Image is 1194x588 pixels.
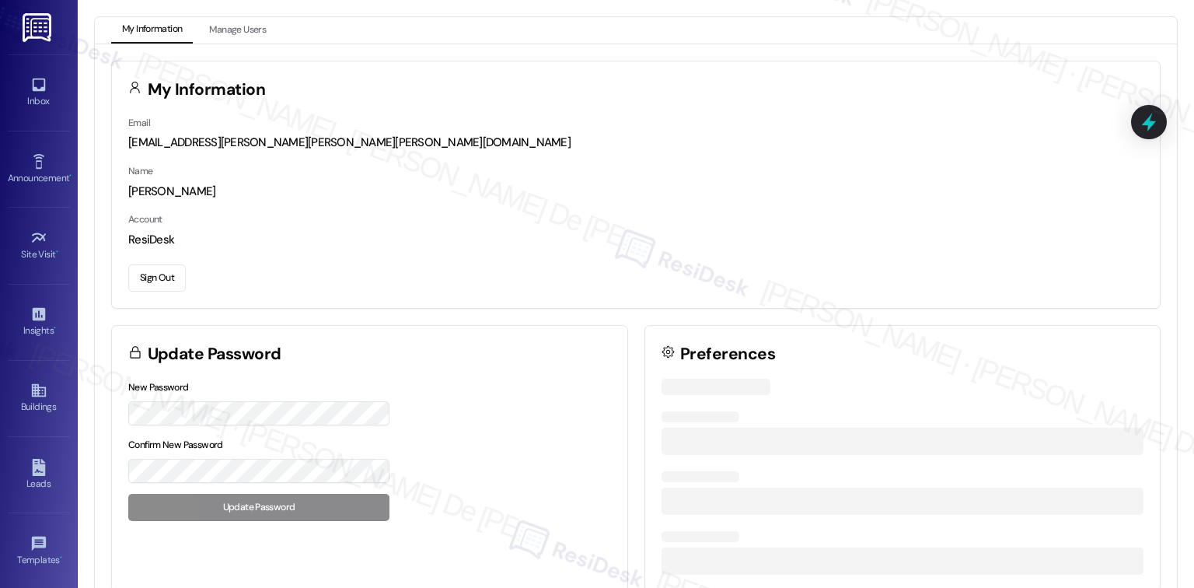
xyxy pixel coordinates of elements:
[198,17,277,44] button: Manage Users
[128,184,1143,200] div: [PERSON_NAME]
[8,377,70,419] a: Buildings
[148,346,281,362] h3: Update Password
[128,439,223,451] label: Confirm New Password
[8,301,70,343] a: Insights •
[128,213,162,226] label: Account
[8,454,70,496] a: Leads
[128,165,153,177] label: Name
[148,82,266,98] h3: My Information
[23,13,54,42] img: ResiDesk Logo
[128,264,186,292] button: Sign Out
[128,117,150,129] label: Email
[111,17,193,44] button: My Information
[60,552,62,563] span: •
[680,346,775,362] h3: Preferences
[128,232,1143,248] div: ResiDesk
[128,381,189,394] label: New Password
[54,323,56,334] span: •
[128,135,1143,151] div: [EMAIL_ADDRESS][PERSON_NAME][PERSON_NAME][PERSON_NAME][DOMAIN_NAME]
[8,225,70,267] a: Site Visit •
[69,170,72,181] span: •
[8,530,70,572] a: Templates •
[56,247,58,257] span: •
[8,72,70,114] a: Inbox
